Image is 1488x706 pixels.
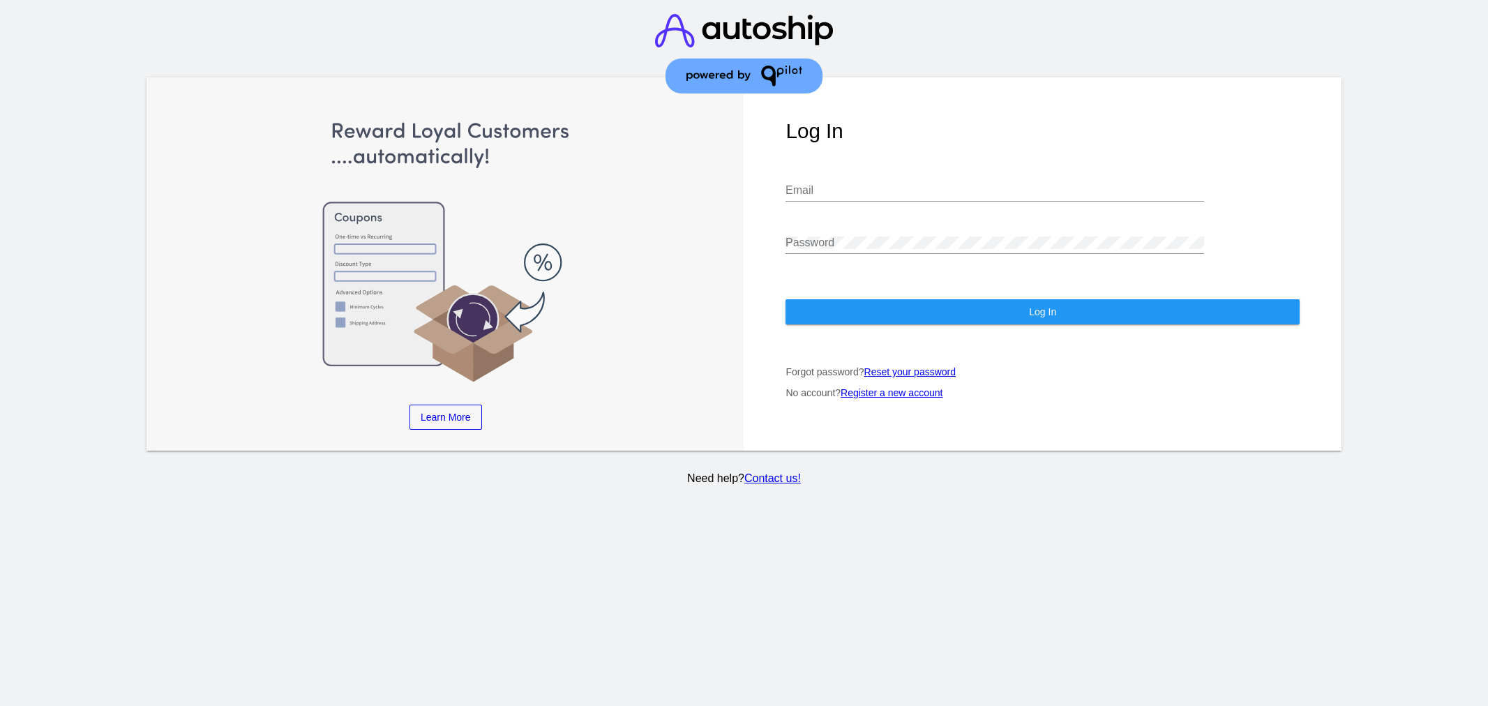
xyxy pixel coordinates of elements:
[188,119,702,384] img: Apply Coupons Automatically to Scheduled Orders with QPilot
[144,472,1344,485] p: Need help?
[421,412,471,423] span: Learn More
[1029,306,1056,317] span: Log In
[786,366,1300,377] p: Forgot password?
[786,387,1300,398] p: No account?
[744,472,801,484] a: Contact us!
[786,119,1300,143] h1: Log In
[409,405,482,430] a: Learn More
[841,387,942,398] a: Register a new account
[864,366,956,377] a: Reset your password
[786,184,1204,197] input: Email
[786,299,1300,324] button: Log In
